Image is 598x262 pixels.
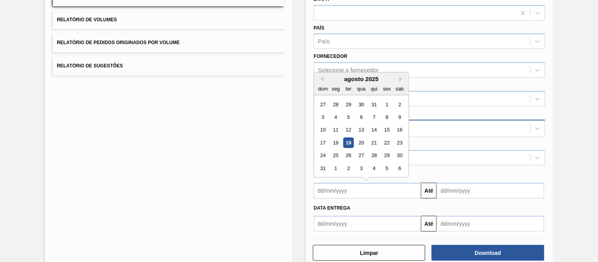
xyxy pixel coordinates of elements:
[395,84,405,94] div: sab
[356,84,367,94] div: qua
[356,99,367,110] div: Choose quarta-feira, 30 de julho de 2025
[432,245,544,261] button: Download
[314,216,421,232] input: dd/mm/yyyy
[331,163,341,174] div: Choose segunda-feira, 1 de setembro de 2025
[331,99,341,110] div: Choose segunda-feira, 28 de julho de 2025
[356,125,367,136] div: Choose quarta-feira, 13 de agosto de 2025
[318,112,328,123] div: Choose domingo, 3 de agosto de 2025
[356,151,367,161] div: Choose quarta-feira, 27 de agosto de 2025
[343,84,354,94] div: ter
[382,84,392,94] div: sex
[331,84,341,94] div: seg
[382,163,392,174] div: Choose sexta-feira, 5 de setembro de 2025
[314,25,324,31] label: País
[317,98,406,175] div: month 2025-08
[382,125,392,136] div: Choose sexta-feira, 15 de agosto de 2025
[382,112,392,123] div: Choose sexta-feira, 8 de agosto de 2025
[57,17,117,22] span: Relatório de Volumes
[437,183,544,199] input: dd/mm/yyyy
[318,138,328,148] div: Choose domingo, 17 de agosto de 2025
[331,138,341,148] div: Choose segunda-feira, 18 de agosto de 2025
[57,63,123,69] span: Relatório de Sugestões
[343,163,354,174] div: Choose terça-feira, 2 de setembro de 2025
[343,151,354,161] div: Choose terça-feira, 26 de agosto de 2025
[331,112,341,123] div: Choose segunda-feira, 4 de agosto de 2025
[343,138,354,148] div: Choose terça-feira, 19 de agosto de 2025
[421,216,437,232] button: Até
[318,163,328,174] div: Choose domingo, 31 de agosto de 2025
[395,125,405,136] div: Choose sábado, 16 de agosto de 2025
[356,163,367,174] div: Choose quarta-feira, 3 de setembro de 2025
[369,125,380,136] div: Choose quinta-feira, 14 de agosto de 2025
[369,151,380,161] div: Choose quinta-feira, 28 de agosto de 2025
[343,99,354,110] div: Choose terça-feira, 29 de julho de 2025
[314,205,350,211] span: Data entrega
[399,76,405,82] button: Next Month
[395,99,405,110] div: Choose sábado, 2 de agosto de 2025
[356,138,367,148] div: Choose quarta-feira, 20 de agosto de 2025
[369,99,380,110] div: Choose quinta-feira, 31 de julho de 2025
[421,183,437,199] button: Até
[318,125,328,136] div: Choose domingo, 10 de agosto de 2025
[53,10,284,30] button: Relatório de Volumes
[318,38,330,45] div: País
[382,99,392,110] div: Choose sexta-feira, 1 de agosto de 2025
[395,138,405,148] div: Choose sábado, 23 de agosto de 2025
[343,125,354,136] div: Choose terça-feira, 12 de agosto de 2025
[53,33,284,52] button: Relatório de Pedidos Originados por Volume
[369,84,380,94] div: qui
[369,163,380,174] div: Choose quinta-feira, 4 de setembro de 2025
[382,138,392,148] div: Choose sexta-feira, 22 de agosto de 2025
[318,151,328,161] div: Choose domingo, 24 de agosto de 2025
[356,112,367,123] div: Choose quarta-feira, 6 de agosto de 2025
[318,67,379,74] div: Selecione o fornecedor
[382,151,392,161] div: Choose sexta-feira, 29 de agosto de 2025
[343,112,354,123] div: Choose terça-feira, 5 de agosto de 2025
[437,216,544,232] input: dd/mm/yyyy
[318,99,328,110] div: Choose domingo, 27 de julho de 2025
[53,56,284,76] button: Relatório de Sugestões
[369,138,380,148] div: Choose quinta-feira, 21 de agosto de 2025
[318,84,328,94] div: dom
[369,112,380,123] div: Choose quinta-feira, 7 de agosto de 2025
[314,76,409,82] div: agosto 2025
[331,125,341,136] div: Choose segunda-feira, 11 de agosto de 2025
[314,54,347,59] label: Fornecedor
[331,151,341,161] div: Choose segunda-feira, 25 de agosto de 2025
[314,183,421,199] input: dd/mm/yyyy
[318,76,324,82] button: Previous Month
[395,151,405,161] div: Choose sábado, 30 de agosto de 2025
[57,40,180,45] span: Relatório de Pedidos Originados por Volume
[395,163,405,174] div: Choose sábado, 6 de setembro de 2025
[313,245,425,261] button: Limpar
[395,112,405,123] div: Choose sábado, 9 de agosto de 2025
